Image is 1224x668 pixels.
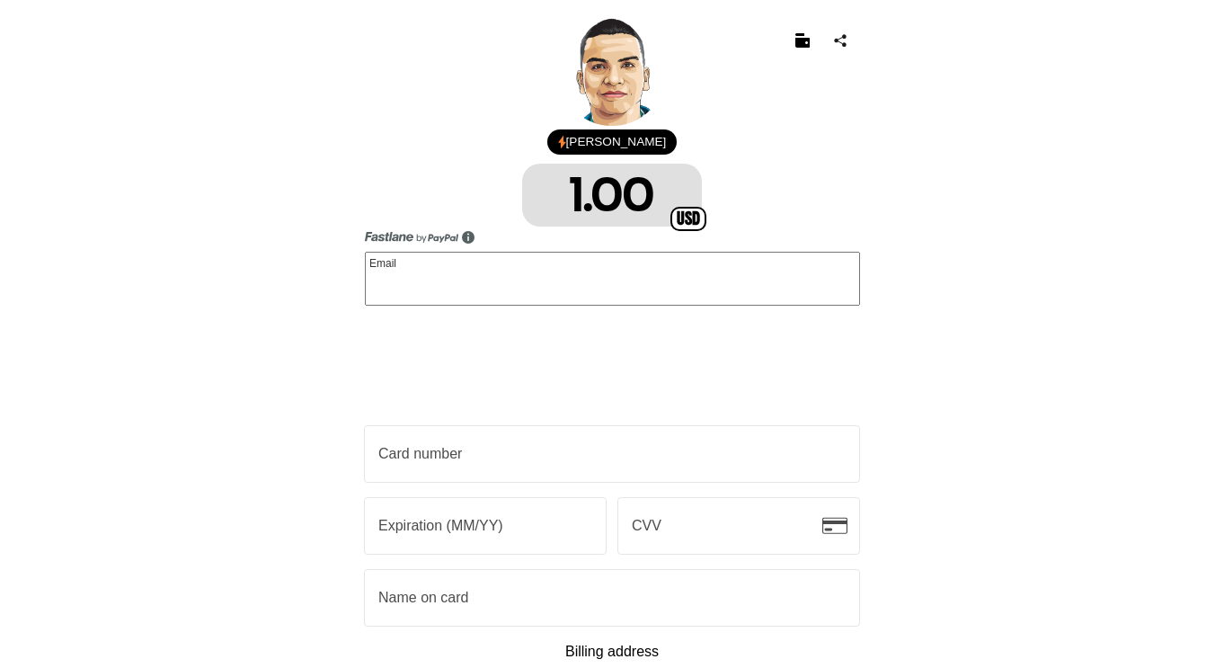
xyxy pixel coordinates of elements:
iframe: Secure Credit Card Frame - Cardholder Name [377,571,822,625]
span: [PERSON_NAME] [566,132,667,152]
iframe: Secure Credit Card Frame - Expiration Date [377,499,569,553]
img: Share [833,33,847,48]
img: Wallet [795,33,810,48]
img: Avatar [558,18,666,126]
span: USD [670,207,706,231]
iframe: Secure Credit Card Frame - CVV [631,499,822,553]
iframe: PayPal-paypal [365,369,860,418]
iframe: Secure Credit Card Frame - Credit Card Number [377,427,822,481]
iframe: PayPal-venmo [365,313,860,362]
